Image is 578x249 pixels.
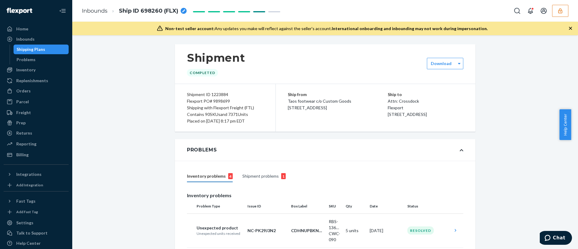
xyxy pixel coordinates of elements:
a: Help Center [4,238,69,248]
div: Freight [16,110,31,116]
p: Attn: Crossdock [388,98,463,104]
a: Settings [4,218,69,228]
a: Returns [4,128,69,138]
button: Close Navigation [57,5,69,17]
a: Inventory [4,65,69,75]
th: SKU [326,199,343,213]
a: Shipping Plans [14,45,69,54]
div: Talk to Support [16,230,48,236]
div: 4 [228,173,233,179]
button: Open Search Box [511,5,523,17]
a: Reporting [4,139,69,149]
a: Add Fast Tag [4,208,69,216]
iframe: Opens a widget where you can chat to one of our agents [540,231,572,246]
div: Shipment ID 1223884 [187,91,263,98]
h1: Shipment [187,51,245,64]
span: [STREET_ADDRESS] [388,112,427,117]
div: Inventory problems [187,171,233,182]
div: Resolved [407,226,434,235]
a: Home [4,24,69,34]
div: Help Center [16,240,41,246]
p: NC-PK29J3N2 [247,228,286,234]
div: Home [16,26,28,32]
div: Problems [17,57,36,63]
a: Orders [4,86,69,96]
button: Fast Tags [4,196,69,206]
div: Contains 90 SKUs and 7371 Units [187,111,263,118]
button: Talk to Support [4,228,69,238]
a: Replenishments [4,76,69,86]
div: Fast Tags [16,198,36,204]
div: Inventory [16,67,36,73]
p: Unexpected units received [197,231,243,236]
div: Settings [16,220,33,226]
a: Problems [14,55,69,64]
div: Parcel [16,99,29,105]
p: CDHNUPBKNPY [291,228,324,234]
div: Inbounds [16,36,35,42]
p: Unexpected product [197,225,243,231]
td: [DATE] [367,213,405,247]
div: Shipment problems [242,171,286,182]
p: Ship from [288,91,388,98]
div: Prep [16,120,26,126]
div: Integrations [16,171,42,177]
div: Any updates you make will reflect against the seller's account. [165,26,488,32]
div: Flexport PO# 9898699 [187,98,263,104]
ol: breadcrumbs [77,2,191,20]
div: Replenishments [16,78,48,84]
a: Billing [4,150,69,160]
a: Inbounds [4,34,69,44]
a: Add Integration [4,182,69,189]
button: Help Center [559,109,571,140]
th: Problem Type [187,199,245,213]
label: Download [431,61,452,67]
div: Returns [16,130,32,136]
a: Prep [4,118,69,128]
div: Problems [187,146,217,154]
td: RBS-13650-CWC-090 [326,213,343,247]
a: Parcel [4,97,69,107]
a: Freight [4,108,69,117]
div: Orders [16,88,31,94]
th: Issue ID [245,199,289,213]
button: Integrations [4,170,69,179]
span: Taos footwear c/o Custom Goods [STREET_ADDRESS] [288,98,351,110]
th: Status [405,199,450,213]
button: Open account menu [538,5,550,17]
button: Open notifications [524,5,536,17]
span: International onboarding and inbounding may not work during impersonation. [332,26,488,31]
p: Flexport [388,104,463,111]
div: Billing [16,152,29,158]
img: Flexport logo [7,8,32,14]
div: Add Fast Tag [16,209,38,214]
div: Add Integration [16,182,43,188]
div: Placed on [DATE] 8:17 pm EDT [187,118,263,124]
span: Ship ID 698260 (FLX) [119,7,178,15]
th: Date [367,199,405,213]
div: Shipping with Flexport Freight (FTL) [187,104,263,111]
th: Qty [343,199,367,213]
span: Non-test seller account: [165,26,215,31]
td: 5 units [343,213,367,247]
a: Inbounds [82,8,107,14]
div: Completed [187,69,218,76]
div: Inventory problems [187,192,463,199]
div: Reporting [16,141,36,147]
p: Ship to [388,91,463,98]
th: Box Label [289,199,326,213]
div: 1 [281,173,286,179]
div: Shipping Plans [17,46,45,52]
